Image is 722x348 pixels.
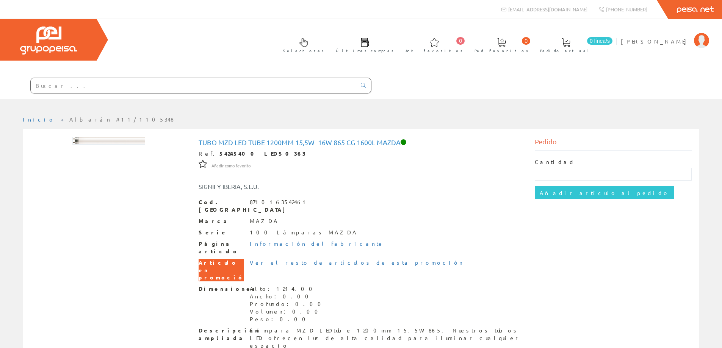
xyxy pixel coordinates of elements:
span: Artículo en promoción [199,259,244,282]
a: Últimas compras [328,31,398,58]
input: Buscar ... [31,78,356,93]
div: Volumen: 0.00 [250,308,326,315]
div: 8710163542461 [250,198,309,206]
a: Selectores [276,31,328,58]
span: Últimas compras [336,47,394,55]
span: Dimensiones [199,285,244,293]
span: 0 [456,37,465,45]
span: Añadir como favorito [211,163,251,169]
div: Pedido [535,137,692,151]
span: [EMAIL_ADDRESS][DOMAIN_NAME] [508,6,587,12]
div: Ref. [199,150,524,158]
div: Profundo: 0.00 [250,300,326,308]
a: Información del fabricante [250,240,384,247]
span: Ped. favoritos [475,47,528,55]
div: Alto: 1214.00 [250,285,326,293]
span: Art. favoritos [406,47,463,55]
a: Añadir como favorito [211,162,251,169]
img: Grupo Peisa [20,27,77,55]
h1: Tubo MZD Led Tube 1200mm 15,5W- 16w 865 cg 1600L Mazda [199,139,524,146]
strong: 54245400 LEDS0363 [219,150,306,157]
span: 0 [522,37,530,45]
span: Selectores [283,47,324,55]
span: Descripción ampliada [199,327,244,342]
span: Serie [199,229,244,236]
a: [PERSON_NAME] [621,31,709,39]
div: Peso: 0.00 [250,315,326,323]
img: Foto artículo Tubo MZD Led Tube 1200mm 15,5W- 16w 865 cg 1600L Mazda (192x20.736) [72,137,145,145]
span: 0 línea/s [587,37,612,45]
span: [PHONE_NUMBER] [606,6,647,12]
input: Añadir artículo al pedido [535,186,674,199]
span: Página artículo [199,240,244,255]
div: Ancho: 0.00 [250,293,326,300]
label: Cantidad [535,158,575,166]
span: [PERSON_NAME] [621,37,690,45]
a: Albarán #11/1105346 [69,116,176,123]
span: Pedido actual [540,47,592,55]
a: Ver el resto de artículos de esta promoción [250,259,464,266]
div: SIGNIFY IBERIA, S.L.U. [193,182,389,191]
span: Marca [199,217,244,225]
span: Cod. [GEOGRAPHIC_DATA] [199,198,244,214]
div: MAZDA [250,217,279,225]
a: Inicio [23,116,55,123]
div: 100 Lámparas MAZDA [250,229,358,236]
